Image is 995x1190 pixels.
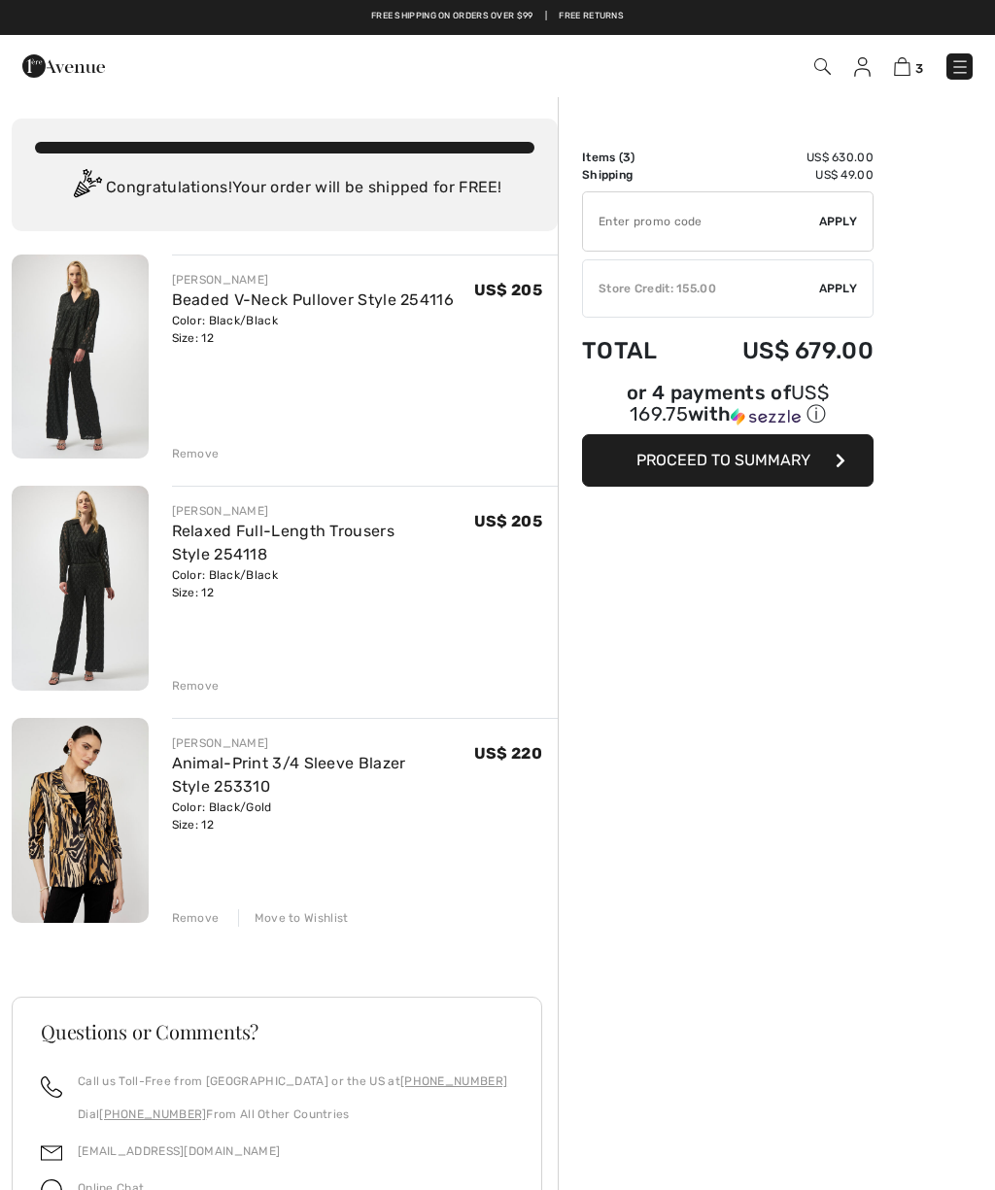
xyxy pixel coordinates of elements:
a: [PHONE_NUMBER] [99,1107,206,1121]
div: Color: Black/Black Size: 12 [172,312,455,347]
div: or 4 payments ofUS$ 169.75withSezzle Click to learn more about Sezzle [582,384,874,434]
a: Free Returns [559,10,624,23]
button: Proceed to Summary [582,434,874,487]
td: US$ 630.00 [688,149,874,166]
div: [PERSON_NAME] [172,734,474,752]
div: [PERSON_NAME] [172,271,455,289]
a: Animal-Print 3/4 Sleeve Blazer Style 253310 [172,754,406,796]
a: Relaxed Full-Length Trousers Style 254118 [172,522,395,563]
td: US$ 679.00 [688,318,874,384]
img: Animal-Print 3/4 Sleeve Blazer Style 253310 [12,718,149,923]
td: US$ 49.00 [688,166,874,184]
span: US$ 220 [474,744,542,763]
p: Call us Toll-Free from [GEOGRAPHIC_DATA] or the US at [78,1072,507,1090]
img: Sezzle [731,408,801,425]
div: Remove [172,445,220,462]
div: Congratulations! Your order will be shipped for FREE! [35,169,534,208]
span: US$ 169.75 [630,381,829,425]
img: 1ère Avenue [22,47,105,85]
a: [PHONE_NUMBER] [400,1074,507,1088]
td: Total [582,318,688,384]
div: Color: Black/Gold Size: 12 [172,799,474,833]
div: Store Credit: 155.00 [583,280,819,297]
a: 1ère Avenue [22,55,105,74]
p: Dial From All Other Countries [78,1105,507,1123]
span: Apply [819,213,858,230]
a: 3 [894,54,923,78]
div: Color: Black/Black Size: 12 [172,566,474,601]
img: email [41,1142,62,1164]
div: or 4 payments of with [582,384,874,427]
span: Apply [819,280,858,297]
input: Promo code [583,192,819,251]
div: Move to Wishlist [238,909,349,927]
img: Shopping Bag [894,57,910,76]
img: Congratulation2.svg [67,169,106,208]
a: Free shipping on orders over $99 [371,10,533,23]
div: Remove [172,677,220,695]
img: Relaxed Full-Length Trousers Style 254118 [12,486,149,690]
img: call [41,1076,62,1098]
span: 3 [623,151,631,164]
span: US$ 205 [474,281,542,299]
span: | [545,10,547,23]
img: Search [814,58,831,75]
h3: Questions or Comments? [41,1022,513,1041]
a: [EMAIL_ADDRESS][DOMAIN_NAME] [78,1144,280,1158]
img: Beaded V-Neck Pullover Style 254116 [12,255,149,459]
span: 3 [915,61,923,76]
div: Remove [172,909,220,927]
div: [PERSON_NAME] [172,502,474,520]
a: Beaded V-Neck Pullover Style 254116 [172,290,455,309]
img: My Info [854,57,871,77]
td: Items ( ) [582,149,688,166]
span: Proceed to Summary [636,451,810,469]
td: Shipping [582,166,688,184]
span: US$ 205 [474,512,542,530]
img: Menu [950,57,970,77]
